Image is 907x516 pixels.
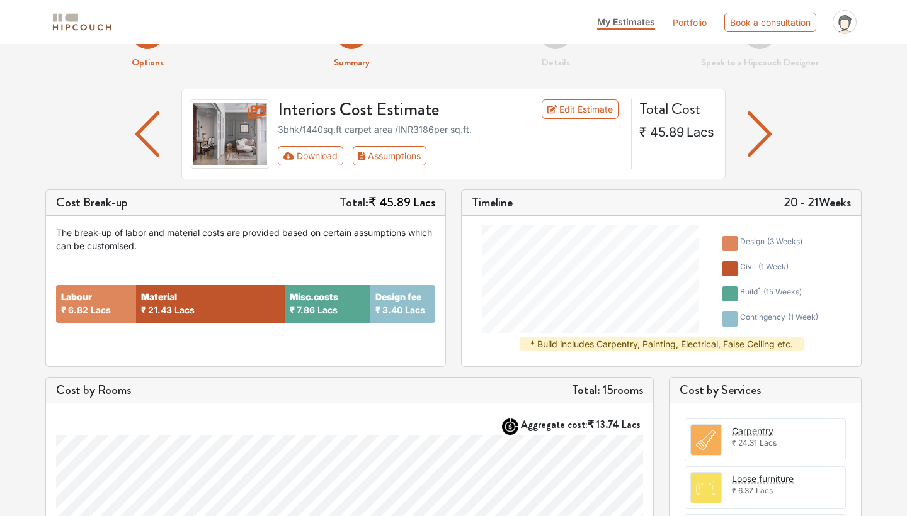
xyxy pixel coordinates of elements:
span: ₹ 3.40 [375,305,402,315]
h5: Cost by Rooms [56,383,131,398]
span: Lacs [760,438,777,447]
strong: Aggregate cost: [521,417,641,432]
span: Lacs [756,486,773,495]
span: ₹ 6.37 [732,486,753,495]
span: ₹ 45.89 [639,125,684,140]
button: Design fee [375,290,421,303]
button: Misc.costs [290,290,338,303]
img: logo-horizontal.svg [50,11,113,33]
button: Material [141,290,177,303]
button: Assumptions [353,146,426,165]
div: 3bhk / 1440 sq.ft carpet area /INR 3186 per sq.ft. [278,123,624,136]
div: build [740,286,802,301]
img: arrow left [748,111,772,157]
span: ( 1 week ) [758,262,789,271]
img: AggregateIcon [502,418,518,435]
h5: Cost by Services [680,383,851,398]
div: design [740,236,802,251]
div: civil [740,261,789,276]
img: room.svg [691,425,721,455]
span: ₹ 45.89 [368,193,411,211]
button: Labour [61,290,92,303]
strong: Options [132,55,164,69]
span: logo-horizontal.svg [50,8,113,36]
span: ₹ 21.43 [141,305,172,315]
span: ( 3 weeks ) [767,237,802,246]
h5: 20 - 21 Weeks [784,195,851,210]
h3: Interiors Cost Estimate [270,99,511,121]
span: ₹ 6.82 [61,305,88,315]
button: Download [278,146,344,165]
span: ( 15 weeks ) [763,287,802,296]
span: Lacs [317,305,338,315]
h5: Total: [339,195,435,210]
button: Carpentry [732,424,773,437]
div: contingency [740,311,818,327]
a: Portfolio [673,16,707,29]
span: Lacs [174,305,195,315]
h5: Timeline [472,195,513,210]
strong: Speak to a Hipcouch Designer [701,55,819,69]
span: ₹ 24.31 [732,438,757,447]
span: Lacs [405,305,425,315]
img: room.svg [691,473,721,503]
img: arrow left [135,111,160,157]
div: * Build includes Carpentry, Painting, Electrical, False Ceiling etc. [520,337,804,351]
div: First group [278,146,436,165]
a: Edit Estimate [542,99,619,119]
div: Toolbar with button groups [278,146,624,165]
h5: Cost Break-up [56,195,128,210]
span: Lacs [687,125,714,140]
h5: 15 rooms [572,383,643,398]
strong: Summary [334,55,370,69]
span: ₹ 13.74 [588,417,619,432]
button: Aggregate cost:₹ 13.74Lacs [521,418,643,430]
span: Lacs [91,305,111,315]
span: Lacs [413,193,435,211]
div: Book a consultation [724,13,816,32]
button: Loose furniture [732,472,794,485]
h4: Total Cost [639,99,715,118]
span: ₹ 7.86 [290,305,315,315]
span: My Estimates [597,16,655,27]
div: The break-up of labor and material costs are provided based on certain assumptions which can be c... [56,226,435,252]
strong: Total: [572,381,600,399]
img: gallery [190,99,270,169]
span: ( 1 week ) [788,312,818,322]
strong: Details [542,55,570,69]
span: Lacs [622,417,641,432]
